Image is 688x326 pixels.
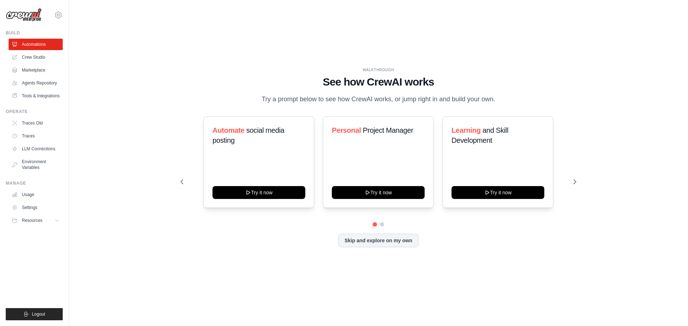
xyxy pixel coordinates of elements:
span: Project Manager [363,126,414,134]
span: Logout [32,311,45,317]
div: WALKTHROUGH [181,67,576,73]
a: Settings [9,202,63,213]
button: Try it now [332,186,425,199]
a: Usage [9,189,63,200]
a: Automations [9,39,63,50]
a: Marketplace [9,64,63,76]
button: Resources [9,215,63,226]
span: Personal [332,126,361,134]
a: Traces [9,130,63,142]
span: Automate [212,126,244,134]
a: Crew Studio [9,52,63,63]
button: Try it now [212,186,305,199]
img: Logo [6,8,42,22]
span: social media posting [212,126,285,144]
button: Skip and explore on my own [338,234,418,247]
button: Logout [6,308,63,320]
div: Operate [6,109,63,115]
a: Tools & Integrations [9,90,63,102]
a: Traces Old [9,117,63,129]
p: Try a prompt below to see how CrewAI works, or jump right in and build your own. [258,94,499,104]
span: Resources [22,218,42,223]
a: Environment Variables [9,156,63,173]
div: Build [6,30,63,36]
a: LLM Connections [9,143,63,155]
h1: See how CrewAI works [181,76,576,88]
a: Agents Repository [9,77,63,89]
button: Try it now [451,186,544,199]
div: Manage [6,180,63,186]
span: Learning [451,126,481,134]
span: and Skill Development [451,126,508,144]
